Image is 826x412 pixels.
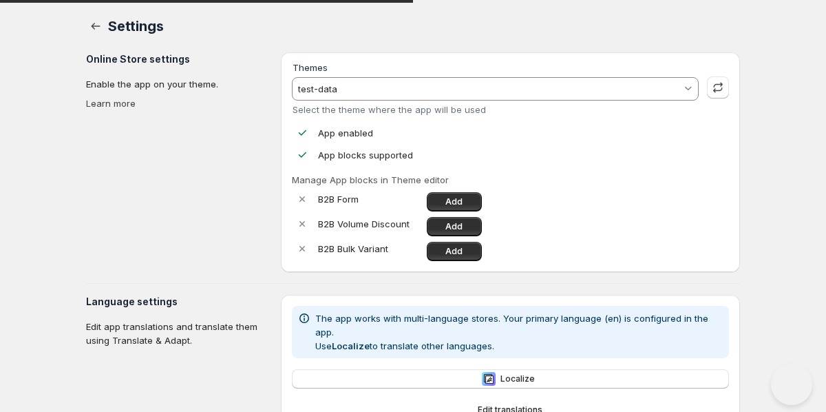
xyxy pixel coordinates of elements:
[293,104,699,115] div: Select the theme where the app will be used
[427,217,482,236] a: Add
[482,372,496,386] img: Localize
[445,221,463,232] span: Add
[318,242,421,256] p: B2B Bulk Variant
[293,62,328,73] label: Themes
[771,364,812,405] iframe: Help Scout Beacon - Open
[318,148,413,162] p: App blocks supported
[318,126,373,140] p: App enabled
[86,77,270,91] p: Enable the app on your theme.
[332,340,370,351] b: Localize
[318,217,421,231] p: B2B Volume Discount
[427,242,482,261] a: Add
[445,246,463,257] span: Add
[86,52,270,66] h3: Online Store settings
[292,173,729,187] p: Manage App blocks in Theme editor
[500,373,535,384] span: Localize
[86,320,270,347] p: Edit app translations and translate them using Translate & Adapt.
[86,295,270,309] h3: Language settings
[427,192,482,212] a: Add
[315,311,723,353] p: The app works with multi-language stores. Your primary language (en) is configured in the app. Us...
[318,192,421,206] p: B2B Form
[292,369,729,389] button: LocalizeLocalize
[86,98,136,109] a: Learn more
[108,18,163,34] span: Settings
[445,196,463,207] span: Add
